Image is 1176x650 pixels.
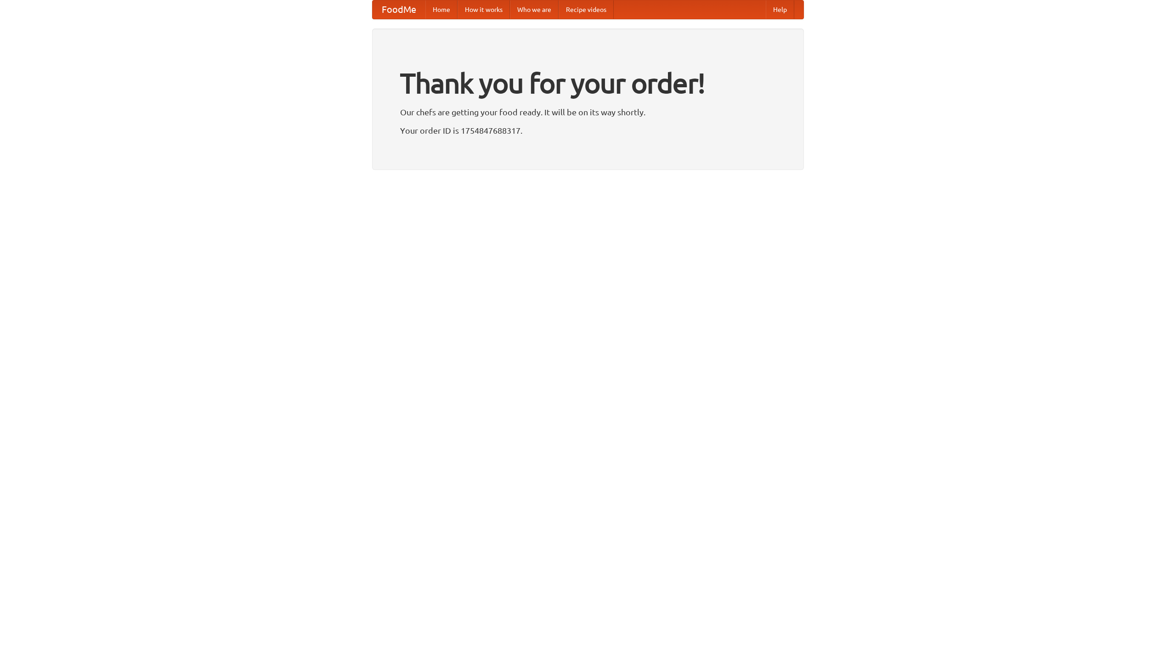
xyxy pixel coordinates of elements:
p: Your order ID is 1754847688317. [400,124,776,137]
a: FoodMe [373,0,425,19]
a: Help [766,0,794,19]
a: Recipe videos [559,0,614,19]
a: Who we are [510,0,559,19]
a: How it works [458,0,510,19]
p: Our chefs are getting your food ready. It will be on its way shortly. [400,105,776,119]
a: Home [425,0,458,19]
h1: Thank you for your order! [400,61,776,105]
